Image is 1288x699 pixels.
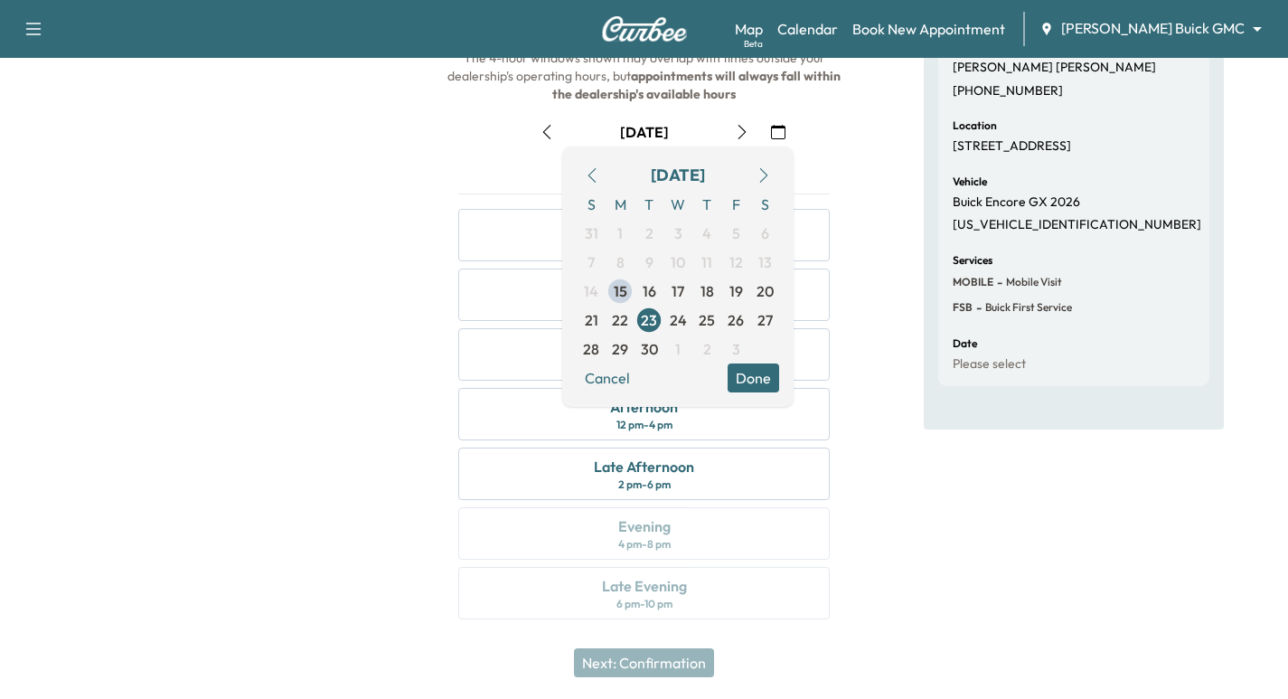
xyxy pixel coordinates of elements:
span: 8 [616,251,625,273]
a: Book New Appointment [852,18,1005,40]
div: Beta [744,37,763,51]
span: S [750,190,779,219]
span: 10 [671,251,685,273]
p: [US_VEHICLE_IDENTIFICATION_NUMBER] [953,217,1201,233]
span: 28 [583,338,599,360]
span: Mobile Visit [1002,275,1062,289]
span: FSB [953,300,973,315]
span: 23 [641,309,657,331]
span: F [721,190,750,219]
span: 3 [732,338,740,360]
span: T [635,190,663,219]
span: 20 [757,280,774,302]
div: 2 pm - 6 pm [618,477,671,492]
span: 26 [728,309,744,331]
span: 1 [617,222,623,244]
div: [DATE] [651,163,705,188]
h6: Vehicle [953,176,987,187]
span: 12 [729,251,743,273]
h6: Location [953,120,997,131]
span: M [606,190,635,219]
span: 25 [699,309,715,331]
button: Done [728,364,779,392]
a: MapBeta [735,18,763,40]
span: 27 [757,309,773,331]
span: 11 [701,251,712,273]
div: Late Afternoon [594,456,694,477]
span: 9 [645,251,653,273]
span: 18 [700,280,714,302]
div: [DATE] [620,122,669,142]
h6: Date [953,338,977,349]
span: Buick First Service [982,300,1072,315]
span: 5 [732,222,740,244]
button: Cancel [577,364,638,392]
span: 30 [641,338,658,360]
p: [PERSON_NAME] [PERSON_NAME] [953,60,1156,76]
span: 21 [585,309,598,331]
span: T [692,190,721,219]
span: 2 [703,338,711,360]
span: MOBILE [953,275,993,289]
span: 22 [612,309,628,331]
p: Buick Encore GX 2026 [953,194,1080,211]
span: 7 [588,251,595,273]
span: 3 [674,222,682,244]
span: 17 [672,280,684,302]
span: 19 [729,280,743,302]
span: S [577,190,606,219]
span: [PERSON_NAME] Buick GMC [1061,18,1245,39]
span: 24 [670,309,687,331]
p: Please select [953,356,1026,373]
span: 6 [761,222,769,244]
p: [PHONE_NUMBER] [953,83,1063,99]
span: 15 [614,280,627,302]
span: 16 [643,280,656,302]
span: W [663,190,692,219]
span: 1 [675,338,681,360]
b: appointments will always fall within the dealership's available hours [552,68,843,102]
div: 12 pm - 4 pm [616,418,672,432]
span: 13 [758,251,772,273]
span: 4 [702,222,711,244]
a: Calendar [777,18,838,40]
span: 2 [645,222,653,244]
h6: Services [953,255,992,266]
span: - [973,298,982,316]
span: - [993,273,1002,291]
span: 14 [584,280,598,302]
p: [STREET_ADDRESS] [953,138,1071,155]
span: 31 [585,222,598,244]
span: 29 [612,338,628,360]
img: Curbee Logo [601,16,688,42]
